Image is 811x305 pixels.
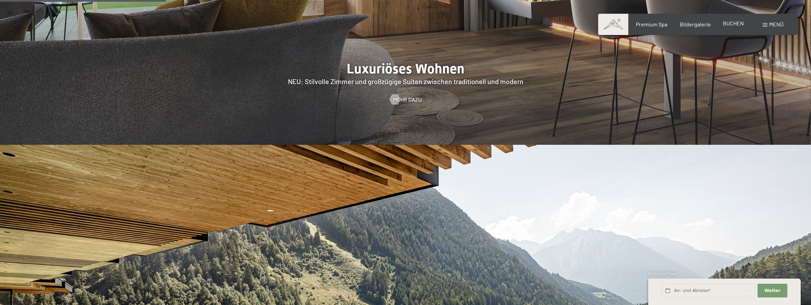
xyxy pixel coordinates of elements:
[390,96,422,103] a: Mehr dazu
[764,288,780,294] span: Weiter
[636,21,667,27] a: Premium Spa
[723,20,744,26] a: BUCHEN
[648,271,678,276] span: Schnellanfrage
[393,96,422,103] span: Mehr dazu
[680,21,711,27] a: Bildergalerie
[769,21,784,27] span: Menü
[758,284,787,298] button: Weiter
